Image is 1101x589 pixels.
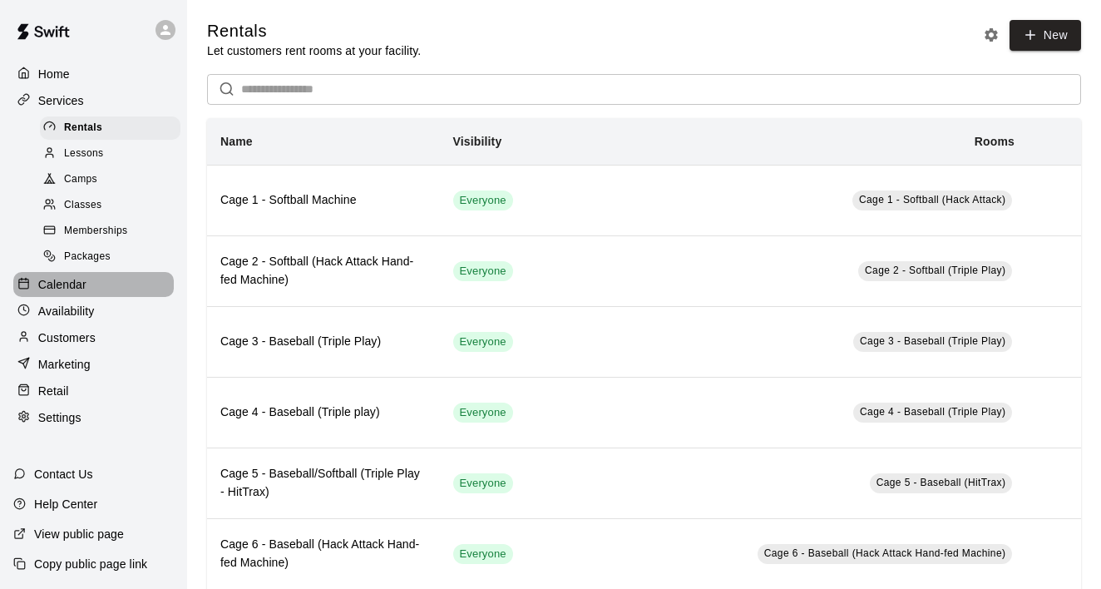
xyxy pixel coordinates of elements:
div: This service is visible to all of your customers [453,332,513,352]
div: This service is visible to all of your customers [453,191,513,210]
div: Rentals [40,116,180,140]
span: Cage 2 - Softball (Triple Play) [865,265,1005,276]
span: Cage 4 - Baseball (Triple Play) [860,406,1005,418]
span: Everyone [453,476,513,492]
a: Marketing [13,352,174,377]
span: Everyone [453,405,513,421]
span: Cage 5 - Baseball (HitTrax) [876,477,1006,488]
a: Settings [13,405,174,430]
a: Home [13,62,174,87]
button: Rental settings [979,22,1004,47]
span: Cage 3 - Baseball (Triple Play) [860,335,1005,347]
h5: Rentals [207,20,421,42]
a: Calendar [13,272,174,297]
span: Everyone [453,547,513,562]
p: View public page [34,526,124,542]
span: Cage 1 - Softball (Hack Attack) [859,194,1005,205]
span: Classes [64,197,101,214]
p: Help Center [34,496,97,512]
div: This service is visible to all of your customers [453,403,513,423]
a: Rentals [40,115,187,141]
a: Lessons [40,141,187,166]
h6: Cage 6 - Baseball (Hack Attack Hand-fed Machine) [220,536,427,572]
div: This service is visible to all of your customers [453,473,513,493]
a: New [1010,20,1081,51]
a: Camps [40,167,187,193]
span: Rentals [64,120,102,136]
b: Rooms [975,135,1015,148]
a: Memberships [40,219,187,245]
div: Lessons [40,142,180,166]
div: Camps [40,168,180,191]
p: Calendar [38,276,86,293]
span: Cage 6 - Baseball (Hack Attack Hand-fed Machine) [764,547,1006,559]
span: Everyone [453,193,513,209]
h6: Cage 1 - Softball Machine [220,191,427,210]
b: Name [220,135,253,148]
p: Home [38,66,70,82]
h6: Cage 4 - Baseball (Triple play) [220,403,427,422]
div: Classes [40,194,180,217]
a: Packages [40,245,187,270]
span: Memberships [64,223,127,240]
span: Lessons [64,146,104,162]
p: Copy public page link [34,556,147,572]
h6: Cage 5 - Baseball/Softball (Triple Play - HitTrax) [220,465,427,502]
a: Customers [13,325,174,350]
a: Classes [40,193,187,219]
span: Everyone [453,264,513,280]
p: Services [38,92,84,109]
span: Packages [64,249,111,265]
span: Camps [64,171,97,188]
p: Marketing [38,356,91,373]
div: This service is visible to all of your customers [453,544,513,564]
div: This service is visible to all of your customers [453,261,513,281]
span: Everyone [453,334,513,350]
div: Packages [40,245,180,269]
a: Retail [13,379,174,403]
p: Settings [38,409,81,426]
a: Availability [13,299,174,324]
div: Memberships [40,220,180,243]
p: Availability [38,303,95,319]
h6: Cage 2 - Softball (Hack Attack Hand-fed Machine) [220,253,427,290]
p: Retail [38,383,69,399]
b: Visibility [453,135,502,148]
p: Customers [38,329,96,346]
p: Let customers rent rooms at your facility. [207,42,421,59]
h6: Cage 3 - Baseball (Triple Play) [220,333,427,351]
a: Services [13,88,174,113]
p: Contact Us [34,466,93,483]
